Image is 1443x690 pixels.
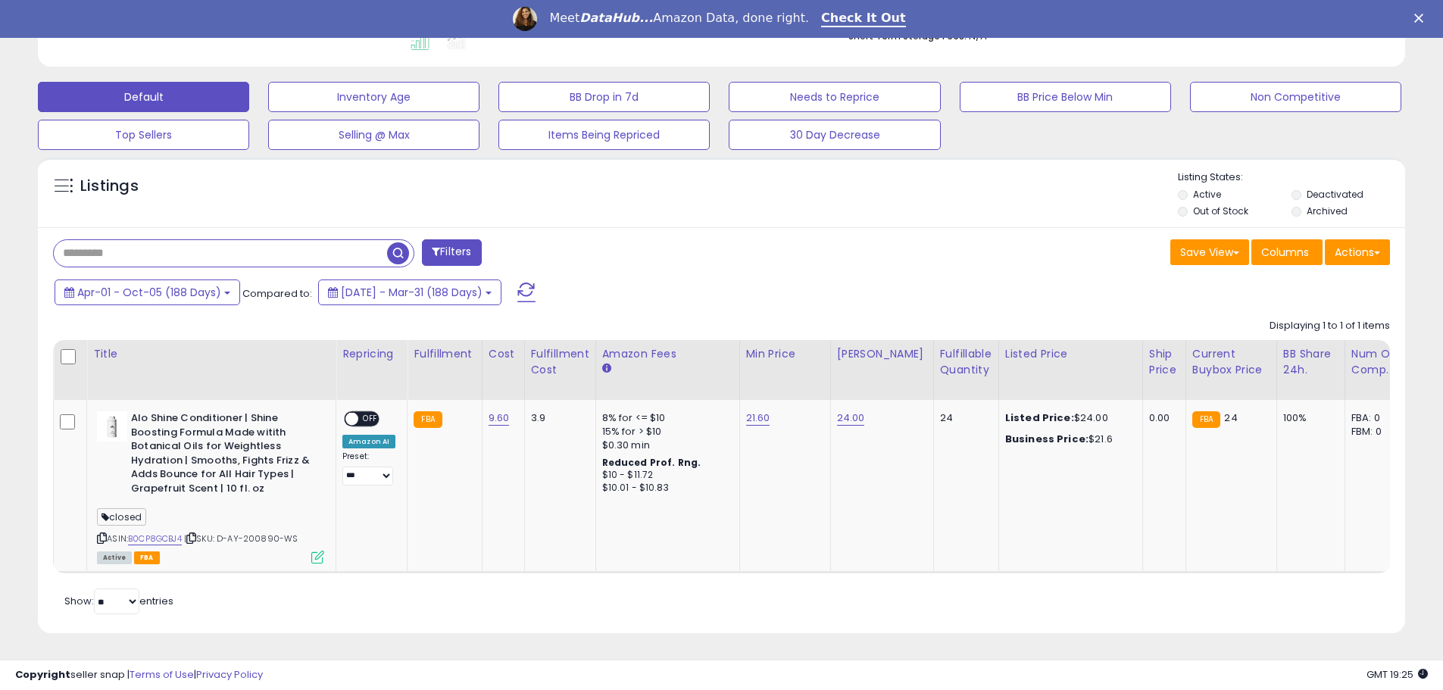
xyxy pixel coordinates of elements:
[1005,411,1074,425] b: Listed Price:
[97,411,127,442] img: 21NCAEBzX4L._SL40_.jpg
[1307,205,1348,217] label: Archived
[1270,319,1390,333] div: Displaying 1 to 1 of 1 items
[342,346,401,362] div: Repricing
[1261,245,1309,260] span: Columns
[1366,667,1428,682] span: 2025-10-6 19:25 GMT
[960,82,1171,112] button: BB Price Below Min
[1149,346,1179,378] div: Ship Price
[1251,239,1323,265] button: Columns
[549,11,809,26] div: Meet Amazon Data, done right.
[837,411,865,426] a: 24.00
[38,82,249,112] button: Default
[1190,82,1401,112] button: Non Competitive
[342,451,395,485] div: Preset:
[128,532,182,545] a: B0CP8GCBJ4
[498,120,710,150] button: Items Being Repriced
[342,435,395,448] div: Amazon AI
[837,346,927,362] div: [PERSON_NAME]
[1307,188,1363,201] label: Deactivated
[131,411,315,499] b: Alo Shine Conditioner | Shine Boosting Formula Made witith Botanical Oils for Weightless Hydratio...
[1005,346,1136,362] div: Listed Price
[1351,346,1407,378] div: Num of Comp.
[531,411,584,425] div: 3.9
[358,413,383,426] span: OFF
[1325,239,1390,265] button: Actions
[821,11,906,27] a: Check It Out
[729,82,940,112] button: Needs to Reprice
[746,411,770,426] a: 21.60
[1170,239,1249,265] button: Save View
[579,11,653,25] i: DataHub...
[602,346,733,362] div: Amazon Fees
[602,411,728,425] div: 8% for <= $10
[1005,432,1131,446] div: $21.6
[940,346,992,378] div: Fulfillable Quantity
[77,285,221,300] span: Apr-01 - Oct-05 (188 Days)
[414,411,442,428] small: FBA
[196,667,263,682] a: Privacy Policy
[498,82,710,112] button: BB Drop in 7d
[602,362,611,376] small: Amazon Fees.
[130,667,194,682] a: Terms of Use
[940,411,987,425] div: 24
[97,411,324,562] div: ASIN:
[1005,411,1131,425] div: $24.00
[268,82,479,112] button: Inventory Age
[93,346,330,362] div: Title
[55,279,240,305] button: Apr-01 - Oct-05 (188 Days)
[489,346,518,362] div: Cost
[422,239,481,266] button: Filters
[489,411,510,426] a: 9.60
[341,285,483,300] span: [DATE] - Mar-31 (188 Days)
[414,346,475,362] div: Fulfillment
[602,456,701,469] b: Reduced Prof. Rng.
[1351,425,1401,439] div: FBM: 0
[184,532,298,545] span: | SKU: D-AY-200890-WS
[1283,346,1338,378] div: BB Share 24h.
[1192,411,1220,428] small: FBA
[1283,411,1333,425] div: 100%
[746,346,824,362] div: Min Price
[602,469,728,482] div: $10 - $11.72
[531,346,589,378] div: Fulfillment Cost
[1149,411,1174,425] div: 0.00
[729,120,940,150] button: 30 Day Decrease
[97,508,146,526] span: closed
[602,482,728,495] div: $10.01 - $10.83
[15,668,263,682] div: seller snap | |
[268,120,479,150] button: Selling @ Max
[38,120,249,150] button: Top Sellers
[1351,411,1401,425] div: FBA: 0
[513,7,537,31] img: Profile image for Georgie
[602,439,728,452] div: $0.30 min
[15,667,70,682] strong: Copyright
[1193,205,1248,217] label: Out of Stock
[134,551,160,564] span: FBA
[1192,346,1270,378] div: Current Buybox Price
[242,286,312,301] span: Compared to:
[1005,432,1088,446] b: Business Price:
[64,594,173,608] span: Show: entries
[97,551,132,564] span: All listings currently available for purchase on Amazon
[602,425,728,439] div: 15% for > $10
[1178,170,1405,185] p: Listing States:
[318,279,501,305] button: [DATE] - Mar-31 (188 Days)
[1414,14,1429,23] div: Close
[1193,188,1221,201] label: Active
[80,176,139,197] h5: Listings
[1224,411,1237,425] span: 24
